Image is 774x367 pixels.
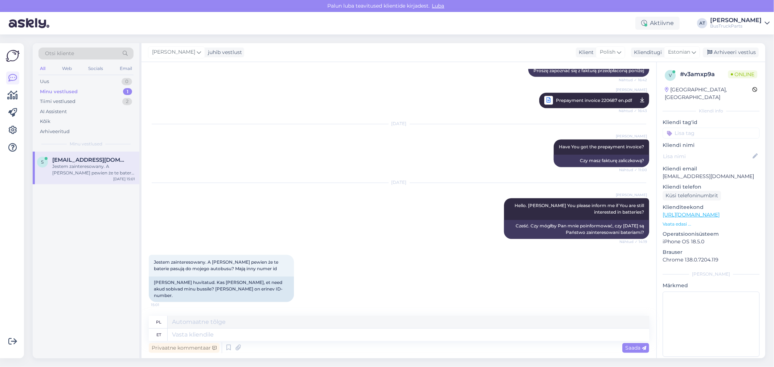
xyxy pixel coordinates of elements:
[663,152,751,160] input: Lisa nimi
[152,48,195,56] span: [PERSON_NAME]
[151,302,178,308] span: 15:01
[616,134,647,139] span: [PERSON_NAME]
[539,93,649,108] a: [PERSON_NAME]Prepayment invoice 220687 en.pdfNähtud ✓ 16:43
[38,64,47,73] div: All
[556,96,632,105] span: Prepayment invoice 220687 en.pdf
[680,70,728,79] div: # v3amxp9a
[600,48,615,56] span: Polish
[6,49,20,63] img: Askly Logo
[663,141,759,149] p: Kliendi nimi
[663,282,759,289] p: Märkmed
[149,343,220,353] div: Privaatne kommentaar
[663,165,759,173] p: Kliendi email
[87,64,105,73] div: Socials
[149,277,294,302] div: [PERSON_NAME] huvitatud. Kas [PERSON_NAME], et need akud sobivad minu bussile? [PERSON_NAME] on e...
[559,144,644,150] span: Have You got the prepayment invoice?
[40,98,75,105] div: Tiimi vestlused
[663,191,721,201] div: Küsi telefoninumbrit
[40,128,70,135] div: Arhiveeritud
[123,88,132,95] div: 1
[728,70,757,78] span: Online
[710,17,762,23] div: [PERSON_NAME]
[663,221,759,227] p: Vaata edasi ...
[619,239,647,245] span: Nähtud ✓ 14:19
[663,128,759,139] input: Lisa tag
[40,108,67,115] div: AI Assistent
[663,230,759,238] p: Operatsioonisüsteem
[665,86,752,101] div: [GEOGRAPHIC_DATA], [GEOGRAPHIC_DATA]
[669,73,672,78] span: v
[41,159,44,165] span: s
[40,88,78,95] div: Minu vestlused
[576,49,594,56] div: Klient
[118,64,134,73] div: Email
[710,23,762,29] div: BusTruckParts
[619,107,647,116] span: Nähtud ✓ 16:43
[663,271,759,277] div: [PERSON_NAME]
[635,17,680,30] div: Aktiivne
[554,155,649,167] div: Czy masz fakturę zaliczkową?
[663,238,759,246] p: iPhone OS 18.5.0
[52,157,128,163] span: szymonrafa134@gmail.com
[40,78,49,85] div: Uus
[668,48,690,56] span: Estonian
[703,48,759,57] div: Arhiveeri vestlus
[430,3,447,9] span: Luba
[40,118,50,125] div: Kõik
[205,49,242,56] div: juhib vestlust
[45,50,74,57] span: Otsi kliente
[697,18,707,28] div: AT
[122,78,132,85] div: 0
[52,163,135,176] div: Jestem zainteresowany. A [PERSON_NAME] pewien że te baterie pasują do mojego autobusu? Mają inny ...
[625,345,646,351] span: Saada
[528,65,649,77] div: Proszę zapoznać się z fakturą przedpłaconą poniżej
[631,49,662,56] div: Klienditugi
[122,98,132,105] div: 2
[149,121,649,127] div: [DATE]
[113,176,135,182] div: [DATE] 15:01
[61,64,73,73] div: Web
[663,248,759,256] p: Brauser
[70,141,102,147] span: Minu vestlused
[663,203,759,211] p: Klienditeekond
[616,193,647,198] span: [PERSON_NAME]
[156,329,161,341] div: et
[154,260,279,272] span: Jestem zainteresowany. A [PERSON_NAME] pewien że te baterie pasują do mojego autobusu? Mają inny ...
[504,220,649,239] div: Cześć. Czy mógłby Pan mnie poinformować, czy [DATE] są Państwo zainteresowani bateriami?
[663,183,759,191] p: Kliendi telefon
[663,173,759,180] p: [EMAIL_ADDRESS][DOMAIN_NAME]
[616,87,647,92] span: [PERSON_NAME]
[663,108,759,114] div: Kliendi info
[149,180,649,186] div: [DATE]
[156,316,161,328] div: pl
[663,211,720,218] a: [URL][DOMAIN_NAME]
[515,203,645,215] span: Hello. [PERSON_NAME] You please inform me if You are still interested in batteries?
[663,119,759,126] p: Kliendi tag'id
[619,77,647,83] span: Nähtud ✓ 16:42
[710,17,770,29] a: [PERSON_NAME]BusTruckParts
[663,256,759,264] p: Chrome 138.0.7204.119
[619,168,647,173] span: Nähtud ✓ 11:00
